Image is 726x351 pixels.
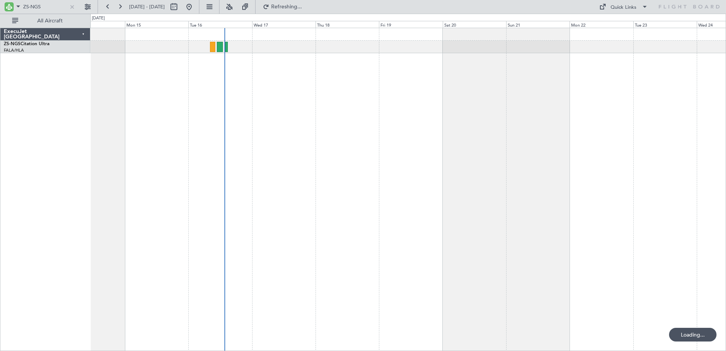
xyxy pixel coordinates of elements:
[129,3,165,10] span: [DATE] - [DATE]
[4,47,24,53] a: FALA/HLA
[125,21,188,28] div: Mon 15
[506,21,570,28] div: Sun 21
[4,42,21,46] span: ZS-NGS
[595,1,652,13] button: Quick Links
[611,4,636,11] div: Quick Links
[443,21,506,28] div: Sat 20
[20,18,80,24] span: All Aircraft
[4,42,49,46] a: ZS-NGSCitation Ultra
[379,21,442,28] div: Fri 19
[62,21,125,28] div: Sun 14
[316,21,379,28] div: Thu 18
[633,21,697,28] div: Tue 23
[259,1,305,13] button: Refreshing...
[8,15,82,27] button: All Aircraft
[570,21,633,28] div: Mon 22
[92,15,105,22] div: [DATE]
[188,21,252,28] div: Tue 16
[271,4,303,9] span: Refreshing...
[252,21,316,28] div: Wed 17
[669,328,717,342] div: Loading...
[23,1,67,13] input: A/C (Reg. or Type)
